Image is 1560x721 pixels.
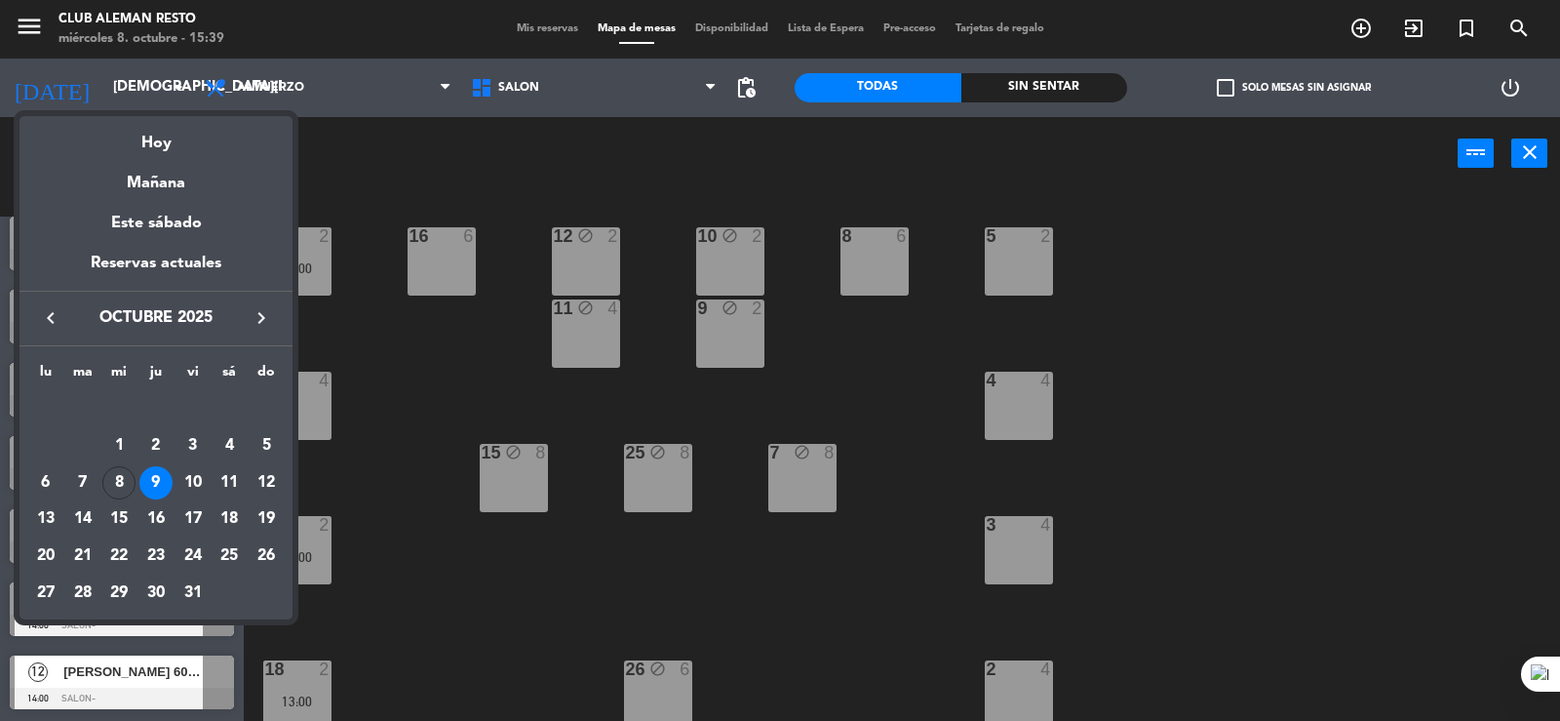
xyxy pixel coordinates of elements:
[27,575,64,612] td: 27 de octubre de 2025
[102,577,136,610] div: 29
[212,538,249,575] td: 25 de octubre de 2025
[139,466,173,500] div: 9
[27,390,285,427] td: OCT.
[66,577,99,610] div: 28
[176,577,210,610] div: 31
[39,306,62,330] i: keyboard_arrow_left
[137,361,175,391] th: jueves
[250,429,283,462] div: 5
[137,575,175,612] td: 30 de octubre de 2025
[139,540,173,573] div: 23
[64,464,101,501] td: 7 de octubre de 2025
[66,466,99,500] div: 7
[175,361,212,391] th: viernes
[68,305,244,331] span: octubre 2025
[213,429,246,462] div: 4
[29,577,62,610] div: 27
[212,501,249,538] td: 18 de octubre de 2025
[213,466,246,500] div: 11
[250,466,283,500] div: 12
[29,540,62,573] div: 20
[27,501,64,538] td: 13 de octubre de 2025
[100,361,137,391] th: miércoles
[27,538,64,575] td: 20 de octubre de 2025
[212,464,249,501] td: 11 de octubre de 2025
[176,429,210,462] div: 3
[250,540,283,573] div: 26
[248,427,285,464] td: 5 de octubre de 2025
[102,540,136,573] div: 22
[213,502,246,536] div: 18
[100,464,137,501] td: 8 de octubre de 2025
[19,156,292,196] div: Mañana
[213,540,246,573] div: 25
[66,540,99,573] div: 21
[176,502,210,536] div: 17
[139,429,173,462] div: 2
[212,427,249,464] td: 4 de octubre de 2025
[102,466,136,500] div: 8
[176,466,210,500] div: 10
[139,577,173,610] div: 30
[102,502,136,536] div: 15
[64,538,101,575] td: 21 de octubre de 2025
[139,502,173,536] div: 16
[27,464,64,501] td: 6 de octubre de 2025
[64,361,101,391] th: martes
[137,464,175,501] td: 9 de octubre de 2025
[102,429,136,462] div: 1
[176,540,210,573] div: 24
[175,538,212,575] td: 24 de octubre de 2025
[248,501,285,538] td: 19 de octubre de 2025
[250,502,283,536] div: 19
[64,575,101,612] td: 28 de octubre de 2025
[175,427,212,464] td: 3 de octubre de 2025
[29,466,62,500] div: 6
[29,502,62,536] div: 13
[137,538,175,575] td: 23 de octubre de 2025
[248,361,285,391] th: domingo
[248,464,285,501] td: 12 de octubre de 2025
[33,305,68,331] button: keyboard_arrow_left
[100,575,137,612] td: 29 de octubre de 2025
[19,116,292,156] div: Hoy
[100,501,137,538] td: 15 de octubre de 2025
[137,501,175,538] td: 16 de octubre de 2025
[175,575,212,612] td: 31 de octubre de 2025
[248,538,285,575] td: 26 de octubre de 2025
[19,251,292,291] div: Reservas actuales
[100,538,137,575] td: 22 de octubre de 2025
[175,501,212,538] td: 17 de octubre de 2025
[19,196,292,251] div: Este sábado
[64,501,101,538] td: 14 de octubre de 2025
[250,306,273,330] i: keyboard_arrow_right
[66,502,99,536] div: 14
[27,361,64,391] th: lunes
[175,464,212,501] td: 10 de octubre de 2025
[244,305,279,331] button: keyboard_arrow_right
[100,427,137,464] td: 1 de octubre de 2025
[212,361,249,391] th: sábado
[137,427,175,464] td: 2 de octubre de 2025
